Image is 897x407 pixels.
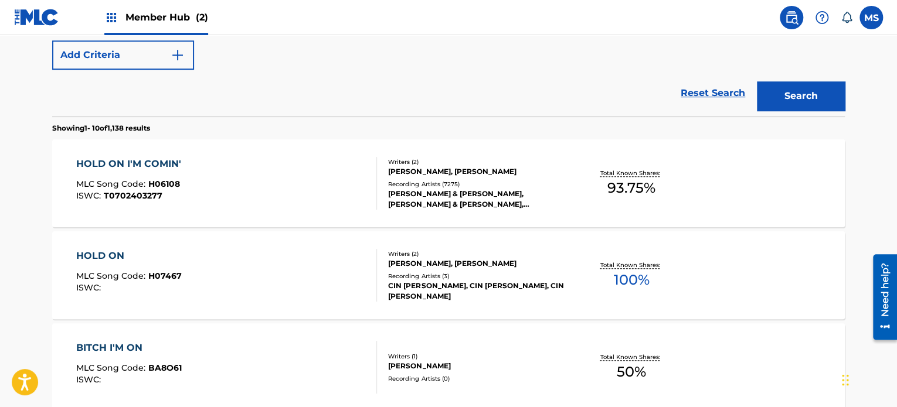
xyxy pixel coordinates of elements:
span: MLC Song Code : [76,179,148,189]
img: 9d2ae6d4665cec9f34b9.svg [171,48,185,62]
button: Search [757,81,845,111]
span: (2) [196,12,208,23]
iframe: Chat Widget [838,351,897,407]
div: Recording Artists ( 0 ) [388,374,565,383]
span: 50 % [617,361,646,382]
div: Writers ( 1 ) [388,352,565,361]
span: H06108 [148,179,180,189]
span: MLC Song Code : [76,362,148,373]
div: CIN [PERSON_NAME], CIN [PERSON_NAME], CIN [PERSON_NAME] [388,281,565,302]
p: Total Known Shares: [600,169,662,177]
p: Showing 1 - 10 of 1,138 results [52,123,150,134]
div: HOLD ON [76,249,182,263]
div: [PERSON_NAME] [388,361,565,371]
a: HOLD ONMLC Song Code:H07467ISWC:Writers (2)[PERSON_NAME], [PERSON_NAME]Recording Artists (3)CIN [... [52,231,845,319]
div: [PERSON_NAME] & [PERSON_NAME], [PERSON_NAME] & [PERSON_NAME], [PERSON_NAME] & [PERSON_NAME], [PER... [388,189,565,210]
div: Writers ( 2 ) [388,158,565,166]
div: [PERSON_NAME], [PERSON_NAME] [388,166,565,177]
div: Help [810,6,834,29]
div: Writers ( 2 ) [388,249,565,258]
a: HOLD ON I'M COMIN'MLC Song Code:H06108ISWC:T0702403277Writers (2)[PERSON_NAME], [PERSON_NAME]Reco... [52,139,845,227]
div: Drag [842,362,849,398]
img: MLC Logo [14,9,59,26]
a: Public Search [780,6,803,29]
span: 93.75 % [607,177,655,199]
div: HOLD ON I'M COMIN' [76,157,187,171]
span: 100 % [613,269,649,290]
div: BITCH I'M ON [76,341,182,355]
img: search [784,11,799,25]
img: Top Rightsholders [104,11,118,25]
p: Total Known Shares: [600,353,662,361]
div: User Menu [859,6,883,29]
span: BA8O61 [148,362,182,373]
div: Recording Artists ( 7275 ) [388,180,565,189]
button: Add Criteria [52,40,194,70]
div: Recording Artists ( 3 ) [388,272,565,281]
span: ISWC : [76,374,104,385]
div: Notifications [841,12,852,23]
span: ISWC : [76,282,104,293]
span: T0702403277 [104,190,162,201]
span: H07467 [148,271,182,281]
iframe: Resource Center [864,250,897,344]
p: Total Known Shares: [600,261,662,269]
a: Reset Search [675,80,751,106]
img: help [815,11,829,25]
span: Member Hub [125,11,208,24]
div: [PERSON_NAME], [PERSON_NAME] [388,258,565,269]
span: MLC Song Code : [76,271,148,281]
span: ISWC : [76,190,104,201]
